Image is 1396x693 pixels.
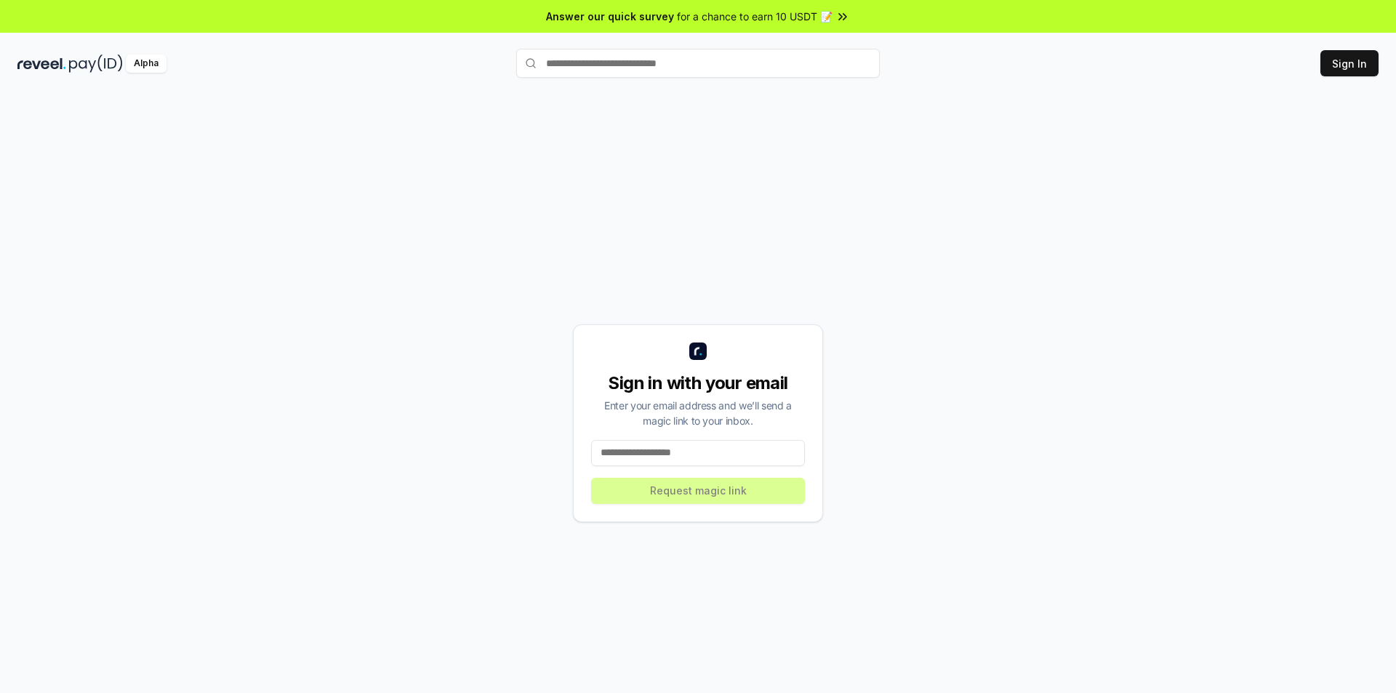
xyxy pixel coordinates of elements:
[591,398,805,428] div: Enter your email address and we’ll send a magic link to your inbox.
[677,9,833,24] span: for a chance to earn 10 USDT 📝
[126,55,167,73] div: Alpha
[591,372,805,395] div: Sign in with your email
[689,343,707,360] img: logo_small
[1320,50,1379,76] button: Sign In
[546,9,674,24] span: Answer our quick survey
[17,55,66,73] img: reveel_dark
[69,55,123,73] img: pay_id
